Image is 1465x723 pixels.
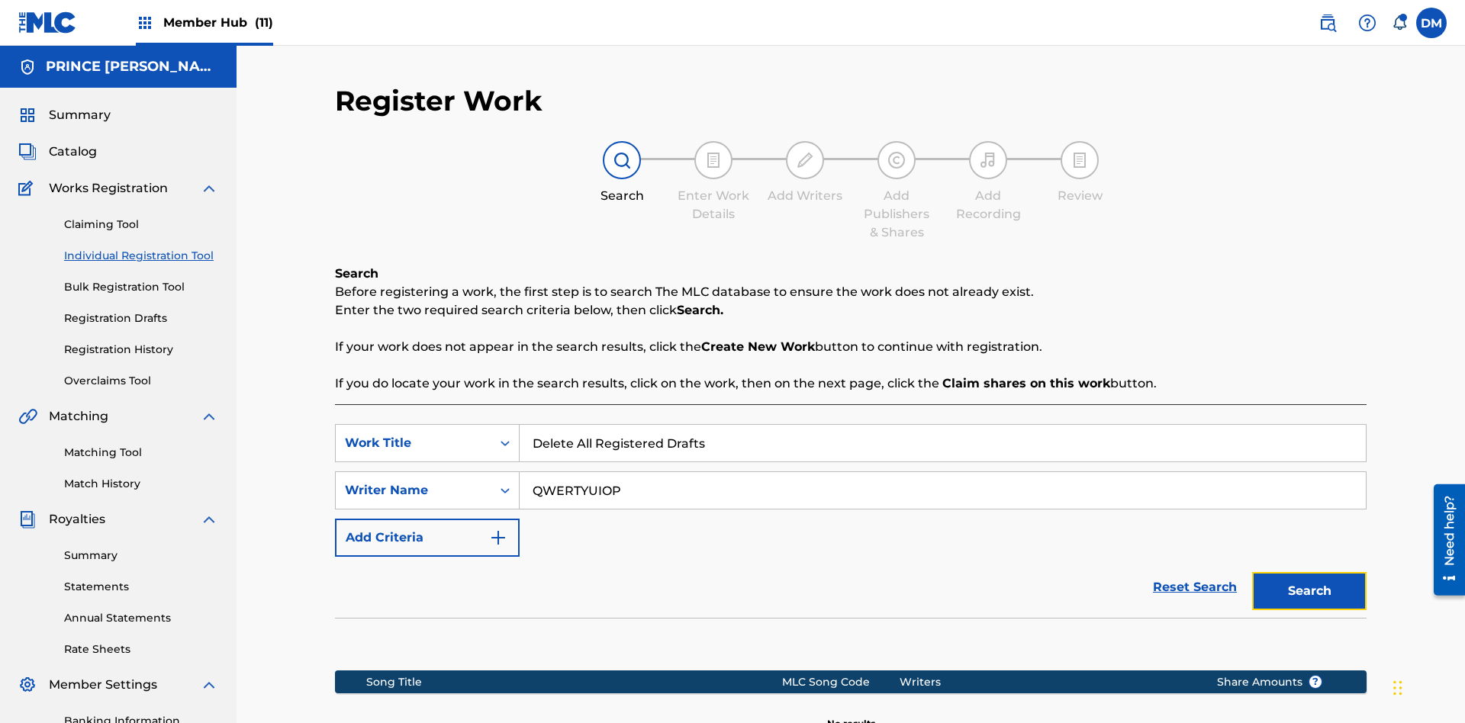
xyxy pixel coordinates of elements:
a: SummarySummary [18,106,111,124]
span: Matching [49,407,108,426]
span: Member Hub [163,14,273,31]
a: Individual Registration Tool [64,248,218,264]
span: Royalties [49,510,105,529]
strong: Create New Work [701,339,815,354]
div: Review [1042,187,1118,205]
div: Writers [900,674,1193,690]
span: ? [1309,676,1322,688]
iframe: Resource Center [1422,478,1465,603]
a: Rate Sheets [64,641,218,657]
img: Accounts [18,58,37,76]
div: Notifications [1392,15,1407,31]
div: Drag [1393,665,1402,711]
img: search [1318,14,1337,32]
form: Search Form [335,424,1367,618]
img: Matching [18,407,37,426]
img: Summary [18,106,37,124]
a: Overclaims Tool [64,373,218,389]
a: Annual Statements [64,610,218,626]
strong: Search. [677,303,723,317]
img: step indicator icon for Review [1071,151,1089,169]
h2: Register Work [335,84,543,118]
span: (11) [255,15,273,30]
span: Catalog [49,143,97,161]
div: Writer Name [345,481,482,500]
div: Help [1352,8,1383,38]
img: Top Rightsholders [136,14,154,32]
img: expand [200,510,218,529]
a: Summary [64,548,218,564]
img: Works Registration [18,179,38,198]
button: Add Criteria [335,519,520,557]
div: Search [584,187,660,205]
button: Search [1252,572,1367,610]
p: If your work does not appear in the search results, click the button to continue with registration. [335,338,1367,356]
span: Summary [49,106,111,124]
img: Member Settings [18,676,37,694]
div: Add Recording [950,187,1026,223]
a: Statements [64,579,218,595]
span: Member Settings [49,676,157,694]
img: step indicator icon for Add Publishers & Shares [887,151,906,169]
a: Match History [64,476,218,492]
div: Add Publishers & Shares [858,187,935,242]
img: help [1358,14,1376,32]
div: Enter Work Details [675,187,752,223]
a: Reset Search [1145,570,1244,604]
p: Before registering a work, the first step is to search The MLC database to ensure the work does n... [335,283,1367,301]
img: 9d2ae6d4665cec9f34b9.svg [489,529,507,547]
div: User Menu [1416,8,1447,38]
img: expand [200,179,218,198]
a: CatalogCatalog [18,143,97,161]
b: Search [335,266,378,281]
div: Song Title [366,674,782,690]
a: Bulk Registration Tool [64,279,218,295]
img: expand [200,676,218,694]
div: Work Title [345,434,482,452]
a: Matching Tool [64,445,218,461]
img: Royalties [18,510,37,529]
a: Public Search [1312,8,1343,38]
img: expand [200,407,218,426]
img: step indicator icon for Search [613,151,631,169]
img: MLC Logo [18,11,77,34]
img: step indicator icon for Enter Work Details [704,151,723,169]
iframe: Chat Widget [1389,650,1465,723]
span: Works Registration [49,179,168,198]
span: Share Amounts [1217,674,1322,690]
img: step indicator icon for Add Recording [979,151,997,169]
a: Registration History [64,342,218,358]
p: Enter the two required search criteria below, then click [335,301,1367,320]
a: Claiming Tool [64,217,218,233]
img: Catalog [18,143,37,161]
strong: Claim shares on this work [942,376,1110,390]
img: step indicator icon for Add Writers [796,151,814,169]
a: Registration Drafts [64,310,218,326]
h5: PRINCE MCTESTERSON [46,58,218,76]
div: Add Writers [767,187,843,205]
p: If you do locate your work in the search results, click on the work, then on the next page, click... [335,374,1367,393]
div: MLC Song Code [782,674,900,690]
